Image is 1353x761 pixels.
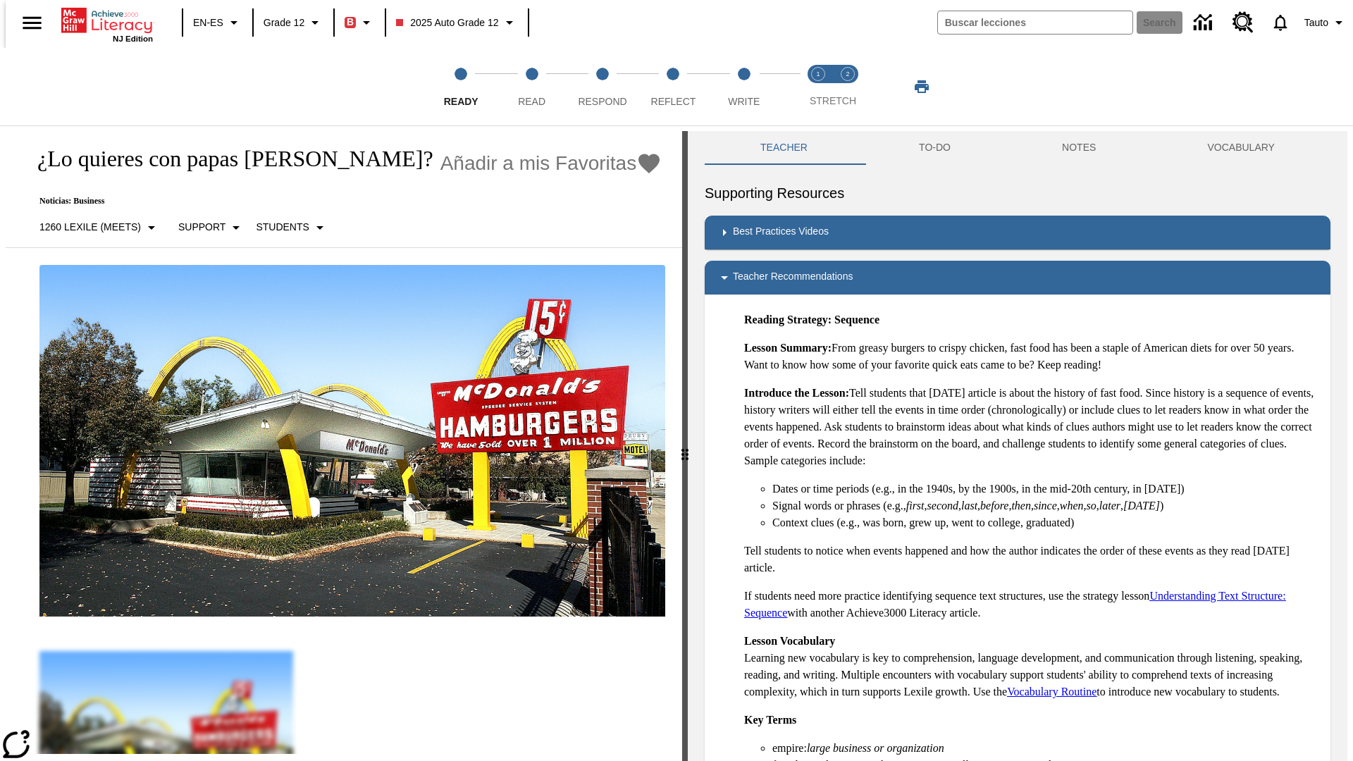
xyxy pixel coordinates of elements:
[744,387,849,399] strong: Introduce the Lesson:
[258,10,329,35] button: Grado: Grade 12, Elige un grado
[810,95,856,106] span: STRETCH
[1099,500,1120,512] em: later
[744,314,832,326] strong: Reading Strategy:
[728,96,760,107] span: Write
[705,131,863,165] button: Teacher
[39,220,141,235] p: 1260 Lexile (Meets)
[34,215,166,240] button: Seleccione Lexile, 1260 Lexile (Meets)
[1299,10,1353,35] button: Perfil/Configuración
[703,48,785,125] button: Write step 5 of 5
[744,635,835,647] strong: Lesson Vocabulary
[518,96,545,107] span: Read
[1304,16,1328,30] span: Tauto
[339,10,381,35] button: Boost El color de la clase es rojo. Cambiar el color de la clase.
[733,269,853,286] p: Teacher Recommendations
[1007,686,1096,698] a: Vocabulary Routine
[6,131,682,754] div: reading
[1224,4,1262,42] a: Centro de recursos, Se abrirá en una pestaña nueva.
[772,481,1319,497] li: Dates or time periods (e.g., in the 1940s, by the 1900s, in the mid-20th century, in [DATE])
[980,500,1008,512] em: before
[816,70,820,78] text: 1
[938,11,1132,34] input: search field
[562,48,643,125] button: Respond step 3 of 5
[440,151,662,175] button: Añadir a mis Favoritas - ¿Lo quieres con papas fritas?
[173,215,250,240] button: Tipo de apoyo, Support
[744,340,1319,373] p: From greasy burgers to crispy chicken, fast food has been a staple of American diets for over 50 ...
[61,5,153,43] div: Portada
[705,216,1330,249] div: Best Practices Videos
[193,16,223,30] span: EN-ES
[744,633,1319,700] p: Learning new vocabulary is key to comprehension, language development, and communication through ...
[444,96,478,107] span: Ready
[772,740,1319,757] li: empire:
[347,13,354,31] span: B
[682,131,688,761] div: Pulsa la tecla de intro o la barra espaciadora y luego presiona las flechas de derecha e izquierd...
[187,10,248,35] button: Language: EN-ES, Selecciona un idioma
[1087,500,1096,512] em: so
[1006,131,1151,165] button: NOTES
[705,182,1330,204] h6: Supporting Resources
[23,196,662,206] p: Noticias: Business
[744,342,832,354] strong: Lesson Summary:
[899,74,944,99] button: Imprimir
[420,48,502,125] button: Ready step 1 of 5
[705,131,1330,165] div: Instructional Panel Tabs
[744,590,1286,619] a: Understanding Text Structure: Sequence
[1011,500,1031,512] em: then
[744,714,796,726] strong: Key Terms
[39,265,665,617] img: One of the first McDonald's stores, with the iconic red sign and golden arches.
[250,215,333,240] button: Seleccionar estudiante
[961,500,977,512] em: last
[1185,4,1224,42] a: Centro de información
[178,220,225,235] p: Support
[863,131,1006,165] button: TO-DO
[440,152,637,175] span: Añadir a mis Favoritas
[744,588,1319,621] p: If students need more practice identifying sequence text structures, use the strategy lesson with...
[846,70,849,78] text: 2
[11,2,53,44] button: Abrir el menú lateral
[1151,131,1330,165] button: VOCABULARY
[264,16,304,30] span: Grade 12
[772,514,1319,531] li: Context clues (e.g., was born, grew up, went to college, graduated)
[705,261,1330,295] div: Teacher Recommendations
[744,385,1319,469] p: Tell students that [DATE] article is about the history of fast food. Since history is a sequence ...
[1060,500,1084,512] em: when
[1262,4,1299,41] a: Notificaciones
[798,48,839,125] button: Stretch Read step 1 of 2
[490,48,572,125] button: Read step 2 of 5
[906,500,925,512] em: first
[578,96,626,107] span: Respond
[827,48,868,125] button: Stretch Respond step 2 of 2
[733,224,829,241] p: Best Practices Videos
[651,96,696,107] span: Reflect
[807,742,944,754] em: large business or organization
[256,220,309,235] p: Students
[396,16,498,30] span: 2025 Auto Grade 12
[834,314,879,326] strong: Sequence
[744,543,1319,576] p: Tell students to notice when events happened and how the author indicates the order of these even...
[113,35,153,43] span: NJ Edition
[23,146,433,172] h1: ¿Lo quieres con papas [PERSON_NAME]?
[1123,500,1160,512] em: [DATE]
[772,497,1319,514] li: Signal words or phrases (e.g., , , , , , , , , , )
[927,500,958,512] em: second
[688,131,1347,761] div: activity
[632,48,714,125] button: Reflect step 4 of 5
[1034,500,1057,512] em: since
[390,10,523,35] button: Class: 2025 Auto Grade 12, Selecciona una clase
